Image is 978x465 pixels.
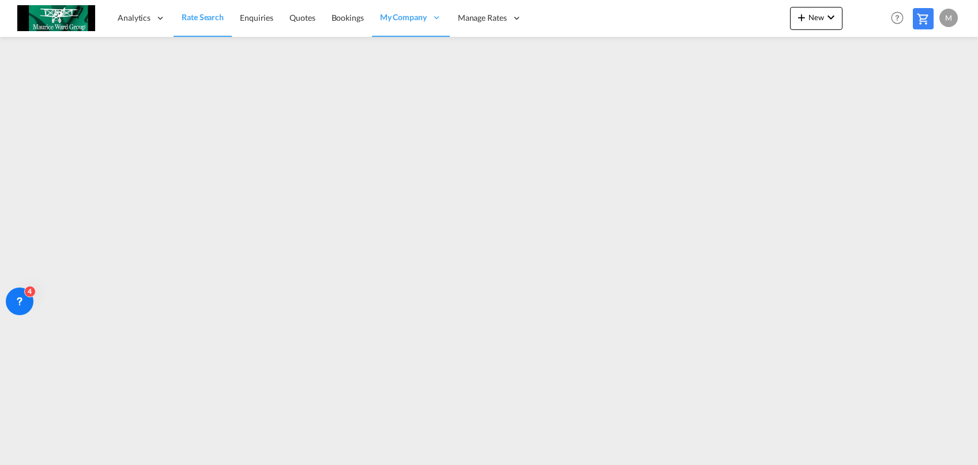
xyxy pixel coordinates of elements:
[939,9,958,27] div: M
[887,8,913,29] div: Help
[182,12,224,22] span: Rate Search
[790,7,842,30] button: icon-plus 400-fgNewicon-chevron-down
[289,13,315,22] span: Quotes
[332,13,364,22] span: Bookings
[118,12,151,24] span: Analytics
[887,8,907,28] span: Help
[240,13,273,22] span: Enquiries
[824,10,838,24] md-icon: icon-chevron-down
[17,5,95,31] img: c6e8db30f5a511eea3e1ab7543c40fcc.jpg
[380,12,427,23] span: My Company
[458,12,507,24] span: Manage Rates
[795,13,838,22] span: New
[795,10,808,24] md-icon: icon-plus 400-fg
